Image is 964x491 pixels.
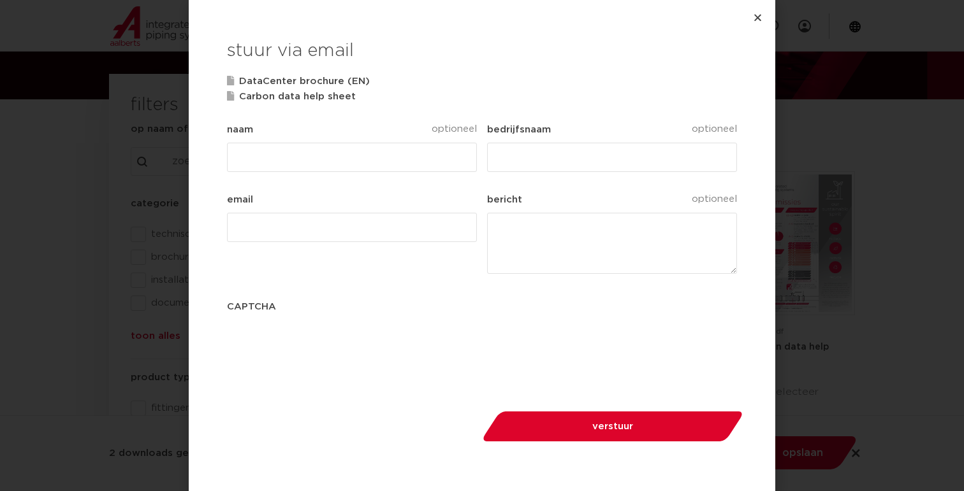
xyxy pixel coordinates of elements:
label: bedrijfsnaam [487,122,551,138]
label: bericht [487,192,522,208]
h3: stuur via email [227,38,737,64]
strong: Carbon data help sheet [227,92,356,101]
div: optioneel [432,122,477,137]
label: email [227,192,253,208]
div: optioneel [692,122,737,137]
iframe: reCAPTCHA [227,320,421,369]
div: optioneel [692,192,737,207]
strong: DataCenter brochure (EN) [227,76,370,86]
label: naam [227,122,253,138]
span: verstuur [516,422,710,431]
label: CAPTCHA [227,299,276,315]
button: verstuur [478,410,747,443]
a: Close [753,13,763,22]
